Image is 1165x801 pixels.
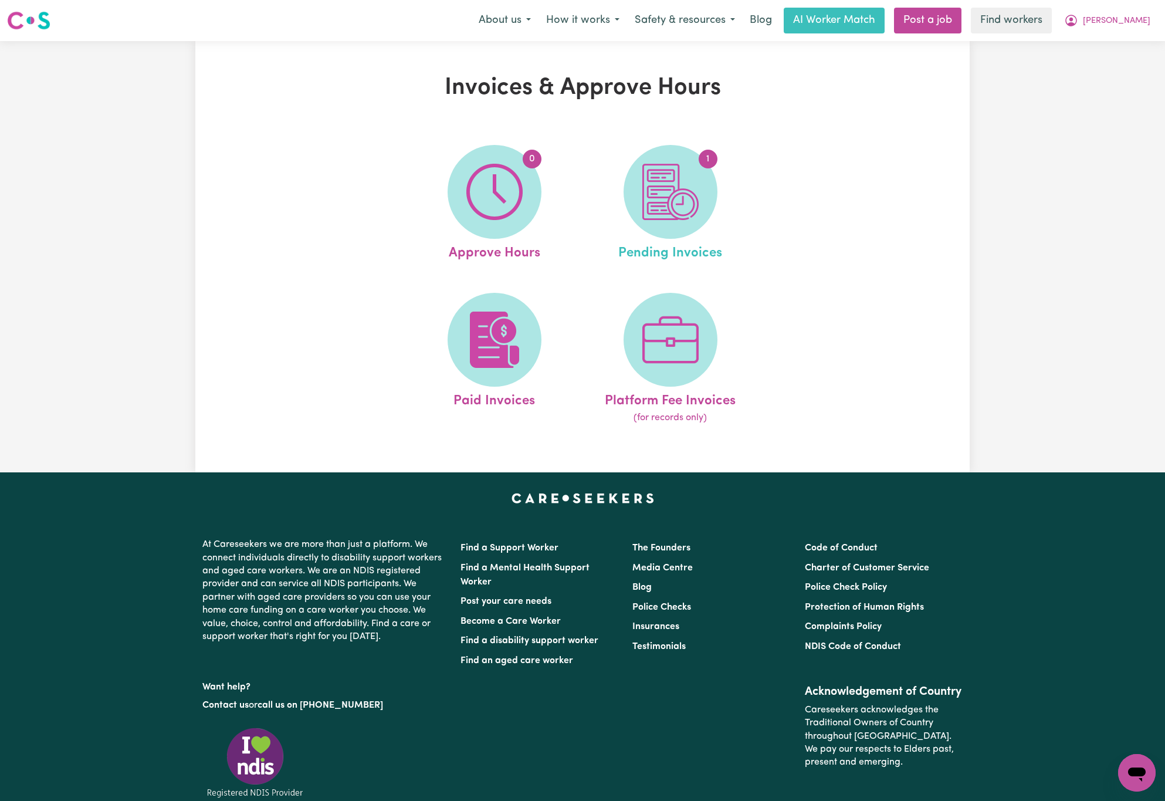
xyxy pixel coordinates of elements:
[460,543,558,553] a: Find a Support Worker
[784,8,885,33] a: AI Worker Match
[586,293,755,425] a: Platform Fee Invoices(for records only)
[453,387,535,411] span: Paid Invoices
[627,8,743,33] button: Safety & resources
[449,239,540,263] span: Approve Hours
[7,10,50,31] img: Careseekers logo
[1083,15,1150,28] span: [PERSON_NAME]
[331,74,834,102] h1: Invoices & Approve Hours
[699,150,717,168] span: 1
[539,8,627,33] button: How it works
[894,8,961,33] a: Post a job
[586,145,755,263] a: Pending Invoices
[743,8,779,33] a: Blog
[632,622,679,631] a: Insurances
[805,583,887,592] a: Police Check Policy
[460,636,598,645] a: Find a disability support worker
[632,583,652,592] a: Blog
[460,597,551,606] a: Post your care needs
[523,150,541,168] span: 0
[632,543,690,553] a: The Founders
[460,563,590,587] a: Find a Mental Health Support Worker
[805,642,901,651] a: NDIS Code of Conduct
[258,701,383,710] a: call us on [PHONE_NUMBER]
[471,8,539,33] button: About us
[202,533,446,648] p: At Careseekers we are more than just a platform. We connect individuals directly to disability su...
[1118,754,1156,792] iframe: Button to launch messaging window
[460,656,573,665] a: Find an aged care worker
[202,726,308,799] img: Registered NDIS provider
[805,685,963,699] h2: Acknowledgement of Country
[1056,8,1158,33] button: My Account
[805,563,929,573] a: Charter of Customer Service
[202,701,249,710] a: Contact us
[805,622,882,631] a: Complaints Policy
[805,543,878,553] a: Code of Conduct
[632,642,686,651] a: Testimonials
[7,7,50,34] a: Careseekers logo
[618,239,722,263] span: Pending Invoices
[971,8,1052,33] a: Find workers
[410,293,579,425] a: Paid Invoices
[632,603,691,612] a: Police Checks
[460,617,561,626] a: Become a Care Worker
[202,694,446,716] p: or
[202,676,446,694] p: Want help?
[512,494,654,503] a: Careseekers home page
[632,563,693,573] a: Media Centre
[805,603,924,612] a: Protection of Human Rights
[410,145,579,263] a: Approve Hours
[805,699,963,774] p: Careseekers acknowledges the Traditional Owners of Country throughout [GEOGRAPHIC_DATA]. We pay o...
[634,411,707,425] span: (for records only)
[605,387,736,411] span: Platform Fee Invoices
